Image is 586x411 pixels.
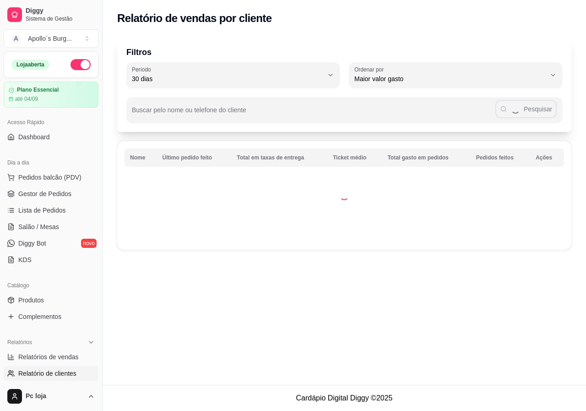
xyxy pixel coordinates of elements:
[4,82,98,108] a: Plano Essencialaté 04/09
[4,252,98,267] a: KDS
[117,11,272,26] h2: Relatório de vendas por cliente
[18,312,61,321] span: Complementos
[4,4,98,26] a: DiggySistema de Gestão
[4,278,98,293] div: Catálogo
[354,74,546,83] span: Maior valor gasto
[7,339,32,346] span: Relatórios
[132,109,495,118] input: Buscar pelo nome ou telefone do cliente
[11,34,21,43] span: A
[4,385,98,407] button: Pc loja
[4,350,98,364] a: Relatórios de vendas
[349,62,562,88] button: Ordenar porMaior valor gasto
[4,203,98,218] a: Lista de Pedidos
[18,222,59,231] span: Salão / Mesas
[18,369,76,378] span: Relatório de clientes
[126,62,340,88] button: Período30 dias
[354,66,387,73] label: Ordenar por
[15,95,38,103] article: até 04/09
[4,155,98,170] div: Dia a dia
[4,29,98,48] button: Select a team
[340,191,349,200] div: Loading
[26,392,84,400] span: Pc loja
[18,173,81,182] span: Pedidos balcão (PDV)
[18,132,50,142] span: Dashboard
[132,66,154,73] label: Período
[18,255,32,264] span: KDS
[103,385,586,411] footer: Cardápio Digital Diggy © 2025
[4,293,98,307] a: Produtos
[71,59,91,70] button: Alterar Status
[4,236,98,251] a: Diggy Botnovo
[18,239,46,248] span: Diggy Bot
[28,34,72,43] div: Apollo´s Burg ...
[126,46,562,59] p: Filtros
[4,170,98,185] button: Pedidos balcão (PDV)
[17,87,59,93] article: Plano Essencial
[26,7,95,15] span: Diggy
[4,366,98,381] a: Relatório de clientes
[4,186,98,201] a: Gestor de Pedidos
[18,189,71,198] span: Gestor de Pedidos
[4,115,98,130] div: Acesso Rápido
[26,15,95,22] span: Sistema de Gestão
[4,309,98,324] a: Complementos
[18,206,66,215] span: Lista de Pedidos
[4,219,98,234] a: Salão / Mesas
[4,130,98,144] a: Dashboard
[132,74,323,83] span: 30 dias
[11,60,49,70] div: Loja aberta
[18,296,44,305] span: Produtos
[18,352,79,362] span: Relatórios de vendas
